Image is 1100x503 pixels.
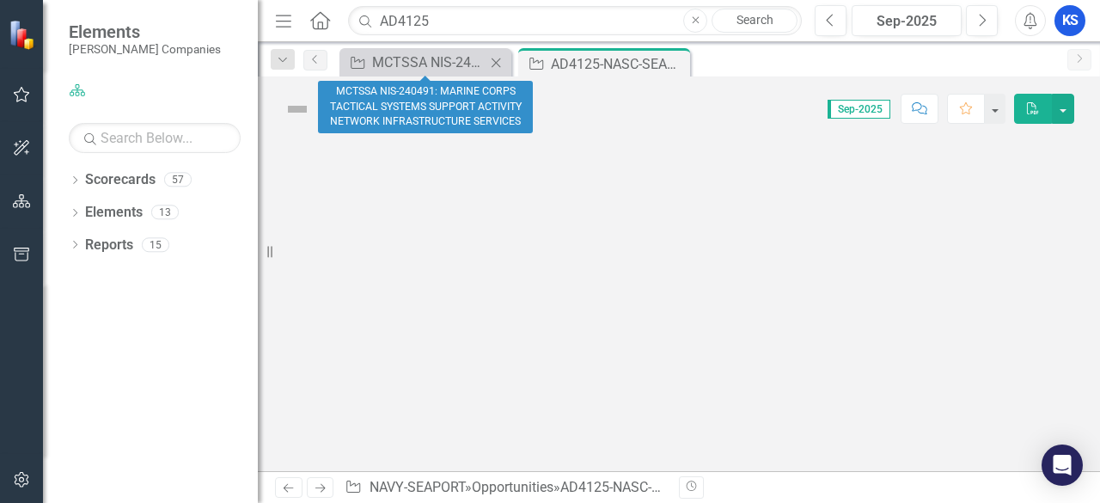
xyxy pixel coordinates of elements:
[85,170,156,190] a: Scorecards
[828,100,890,119] span: Sep-2025
[370,479,465,495] a: NAVY-SEAPORT
[318,81,533,133] div: MCTSSA NIS-240491: MARINE CORPS TACTICAL SYSTEMS SUPPORT ACTIVITY NETWORK INFRASTRUCTURE SERVICES
[85,203,143,223] a: Elements
[345,478,666,498] div: » »
[284,95,311,123] img: Not Defined
[69,42,221,56] small: [PERSON_NAME] Companies
[69,21,221,42] span: Elements
[164,173,192,187] div: 57
[551,53,686,75] div: AD4125-NASC-SEAPORT-247190 (SMALL BUSINESS INNOVATION RESEARCH PROGRAM AD4125 PROGRAM MANAGEMENT ...
[9,19,39,49] img: ClearPoint Strategy
[858,11,956,32] div: Sep-2025
[852,5,962,36] button: Sep-2025
[151,205,179,220] div: 13
[142,237,169,252] div: 15
[712,9,797,33] a: Search
[348,6,802,36] input: Search ClearPoint...
[472,479,553,495] a: Opportunities
[344,52,486,73] a: MCTSSA NIS-240491: MARINE CORPS TACTICAL SYSTEMS SUPPORT ACTIVITY NETWORK INFRASTRUCTURE SERVICES
[69,123,241,153] input: Search Below...
[1054,5,1085,36] button: KS
[1042,445,1083,486] div: Open Intercom Messenger
[85,236,133,255] a: Reports
[372,52,486,73] div: MCTSSA NIS-240491: MARINE CORPS TACTICAL SYSTEMS SUPPORT ACTIVITY NETWORK INFRASTRUCTURE SERVICES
